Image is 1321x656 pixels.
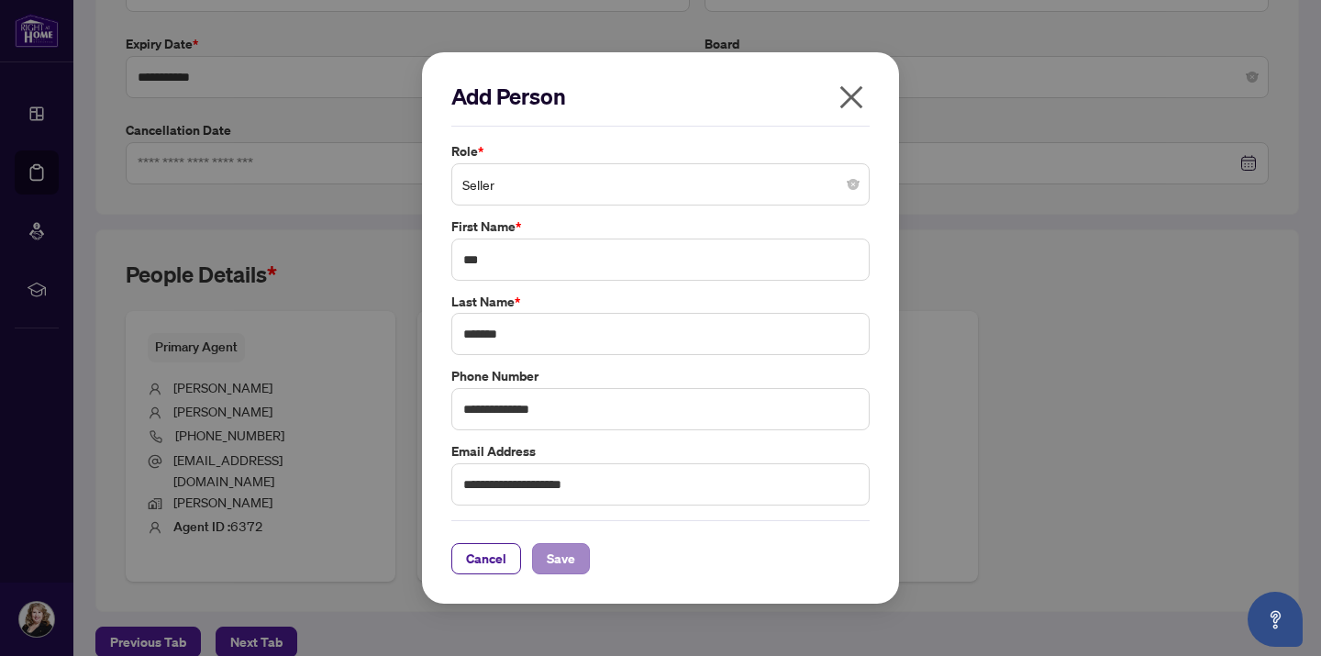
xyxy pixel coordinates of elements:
[451,141,870,161] label: Role
[462,167,859,202] span: Seller
[451,366,870,386] label: Phone Number
[848,179,859,190] span: close-circle
[451,82,870,111] h2: Add Person
[532,543,590,574] button: Save
[466,544,506,573] span: Cancel
[451,292,870,312] label: Last Name
[1248,592,1303,647] button: Open asap
[451,441,870,461] label: Email Address
[547,544,575,573] span: Save
[451,217,870,237] label: First Name
[837,83,866,112] span: close
[451,543,521,574] button: Cancel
